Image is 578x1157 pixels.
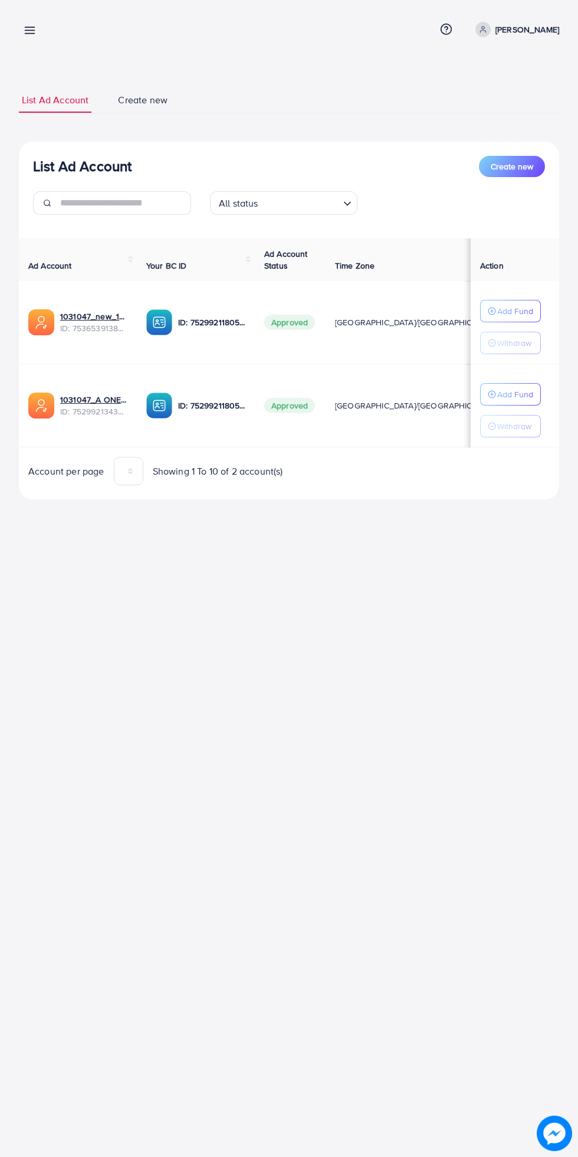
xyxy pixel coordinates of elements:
[22,93,88,107] span: List Ad Account
[335,400,499,411] span: [GEOGRAPHIC_DATA]/[GEOGRAPHIC_DATA]
[60,394,127,406] a: 1031047_A ONE BEDDING_1753196436598
[28,309,54,335] img: ic-ads-acc.e4c84228.svg
[60,311,127,322] a: 1031047_new_1754737326433
[60,322,127,334] span: ID: 7536539138628403201
[210,191,357,215] div: Search for option
[335,260,375,272] span: Time Zone
[28,465,104,478] span: Account per page
[146,260,187,272] span: Your BC ID
[28,393,54,419] img: ic-ads-acc.e4c84228.svg
[479,156,545,177] button: Create new
[495,22,559,37] p: [PERSON_NAME]
[480,332,541,354] button: Withdraw
[491,161,533,172] span: Create new
[60,311,127,335] div: <span class='underline'>1031047_new_1754737326433</span></br>7536539138628403201
[480,300,541,322] button: Add Fund
[480,383,541,406] button: Add Fund
[497,387,533,401] p: Add Fund
[146,393,172,419] img: ic-ba-acc.ded83a64.svg
[335,316,499,328] span: [GEOGRAPHIC_DATA]/[GEOGRAPHIC_DATA]
[146,309,172,335] img: ic-ba-acc.ded83a64.svg
[497,304,533,318] p: Add Fund
[264,398,315,413] span: Approved
[28,260,72,272] span: Ad Account
[537,1116,572,1151] img: image
[262,192,339,212] input: Search for option
[471,22,559,37] a: [PERSON_NAME]
[153,465,283,478] span: Showing 1 To 10 of 2 account(s)
[264,248,308,272] span: Ad Account Status
[33,158,132,175] h3: List Ad Account
[264,315,315,330] span: Approved
[480,415,541,437] button: Withdraw
[216,195,261,212] span: All status
[480,260,504,272] span: Action
[178,315,245,329] p: ID: 7529921180598337552
[60,406,127,417] span: ID: 7529921343337742352
[60,394,127,418] div: <span class='underline'>1031047_A ONE BEDDING_1753196436598</span></br>7529921343337742352
[497,336,531,350] p: Withdraw
[178,398,245,413] p: ID: 7529921180598337552
[118,93,168,107] span: Create new
[497,419,531,433] p: Withdraw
